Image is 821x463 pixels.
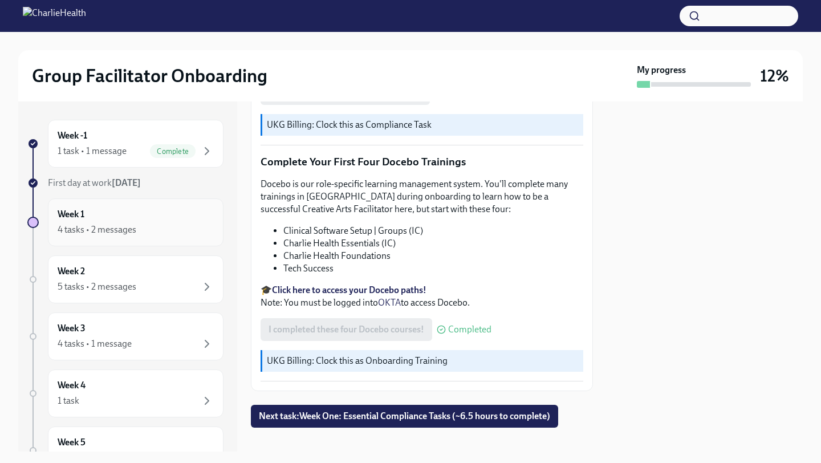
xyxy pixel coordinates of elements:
[32,64,267,87] h2: Group Facilitator Onboarding
[58,224,136,236] div: 4 tasks • 2 messages
[27,198,223,246] a: Week 14 tasks • 2 messages
[58,436,86,449] h6: Week 5
[283,262,583,275] li: Tech Success
[261,284,583,309] p: 🎓 Note: You must be logged into to access Docebo.
[251,405,558,428] button: Next task:Week One: Essential Compliance Tasks (~6.5 hours to complete)
[27,177,223,189] a: First day at work[DATE]
[283,250,583,262] li: Charlie Health Foundations
[378,297,401,308] a: OKTA
[283,225,583,237] li: Clinical Software Setup | Groups (IC)
[27,255,223,303] a: Week 25 tasks • 2 messages
[760,66,789,86] h3: 12%
[23,7,86,25] img: CharlieHealth
[448,325,491,334] span: Completed
[150,147,196,156] span: Complete
[261,178,583,216] p: Docebo is our role-specific learning management system. You'll complete many trainings in [GEOGRA...
[58,338,132,350] div: 4 tasks • 1 message
[58,379,86,392] h6: Week 4
[58,395,79,407] div: 1 task
[58,265,85,278] h6: Week 2
[27,369,223,417] a: Week 41 task
[272,285,426,295] a: Click here to access your Docebo paths!
[261,155,583,169] p: Complete Your First Four Docebo Trainings
[267,355,579,367] p: UKG Billing: Clock this as Onboarding Training
[259,411,550,422] span: Next task : Week One: Essential Compliance Tasks (~6.5 hours to complete)
[27,120,223,168] a: Week -11 task • 1 messageComplete
[58,322,86,335] h6: Week 3
[58,129,87,142] h6: Week -1
[27,312,223,360] a: Week 34 tasks • 1 message
[112,177,141,188] strong: [DATE]
[637,64,686,76] strong: My progress
[58,281,136,293] div: 5 tasks • 2 messages
[267,119,579,131] p: UKG Billing: Clock this as Compliance Task
[58,145,127,157] div: 1 task • 1 message
[58,208,84,221] h6: Week 1
[283,237,583,250] li: Charlie Health Essentials (IC)
[48,177,141,188] span: First day at work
